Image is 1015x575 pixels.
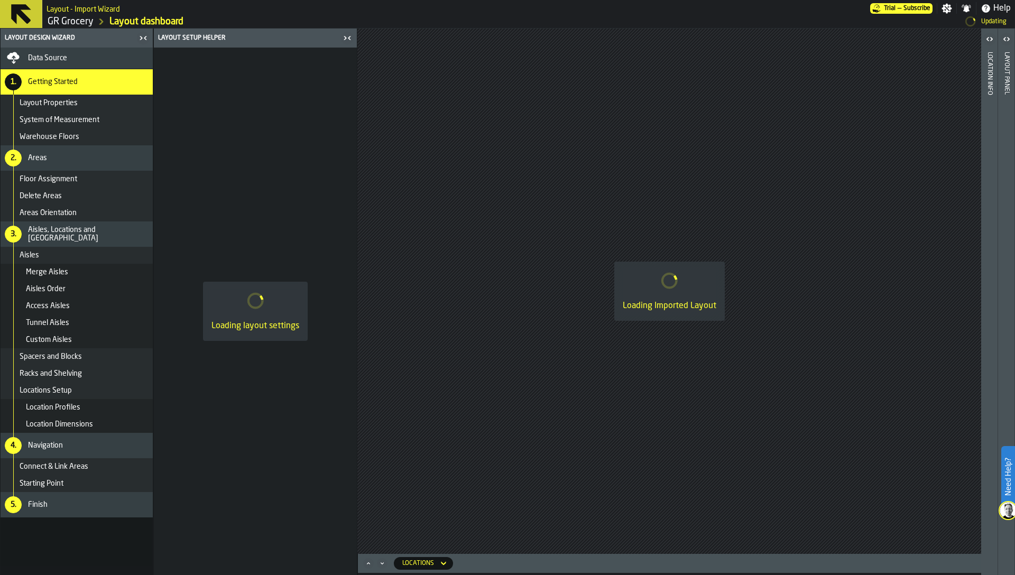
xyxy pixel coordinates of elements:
li: menu Custom Aisles [1,331,153,348]
span: Merge Aisles [26,268,68,276]
div: 1. [5,73,22,90]
li: menu Spacers and Blocks [1,348,153,365]
div: 2. [5,150,22,166]
div: Layout Design Wizard [3,34,136,42]
header: Layout Design Wizard [1,29,153,48]
li: menu Aisles [1,247,153,264]
span: Spacers and Blocks [20,353,82,361]
header: Layout panel [998,29,1014,575]
li: menu Getting Started [1,69,153,95]
span: Areas [28,154,47,162]
header: Location Info [981,29,998,575]
div: Layout panel [1003,50,1010,572]
li: menu Delete Areas [1,188,153,205]
label: button-toggle-Open [982,31,997,50]
li: menu Areas [1,145,153,171]
span: Help [993,2,1011,15]
span: Warehouse Floors [20,133,79,141]
nav: Breadcrumb [47,15,505,28]
header: Layout Setup Helper [154,29,357,48]
li: menu Location Dimensions [1,416,153,433]
li: menu Merge Aisles [1,264,153,281]
div: Updating [981,18,1007,25]
li: menu Aisles Order [1,281,153,298]
li: menu Layout Properties [1,95,153,112]
div: Loading Imported Layout [623,300,716,312]
button: Minimize [376,558,389,569]
span: Finish [28,500,48,509]
span: Areas Orientation [20,209,77,217]
h2: Sub Title [47,3,120,14]
span: Access Aisles [26,302,70,310]
span: Tunnel Aisles [26,319,69,327]
span: — [898,5,901,12]
label: button-toggle-Settings [937,3,956,14]
span: Location Profiles [26,403,80,412]
span: Locations Setup [20,386,72,395]
span: Starting Point [20,479,63,488]
li: menu Aisles, Locations and Bays [1,221,153,247]
label: button-toggle-Help [976,2,1015,15]
a: link-to-/wh/i/e451d98b-95f6-4604-91ff-c80219f9c36d/pricing/ [870,3,933,14]
li: menu Locations Setup [1,382,153,399]
li: menu Connect & Link Areas [1,458,153,475]
label: button-toggle-Open [999,31,1014,50]
span: Location Dimensions [26,420,93,429]
label: button-toggle-Close me [136,32,151,44]
div: Loading layout settings [211,320,299,332]
li: menu Access Aisles [1,298,153,314]
span: Data Source [28,54,67,62]
li: menu Finish [1,492,153,517]
div: 3. [5,226,22,243]
span: Aisles, Locations and [GEOGRAPHIC_DATA] [28,226,149,243]
span: Aisles [20,251,39,259]
a: link-to-/wh/i/e451d98b-95f6-4604-91ff-c80219f9c36d [48,16,94,27]
li: menu System of Measurement [1,112,153,128]
li: menu Data Source [1,48,153,69]
div: 5. [5,496,22,513]
li: menu Navigation [1,433,153,458]
span: Subscribe [903,5,930,12]
div: 4. [5,437,22,454]
span: Floor Assignment [20,175,77,183]
span: Custom Aisles [26,336,72,344]
span: System of Measurement [20,116,99,124]
label: button-toggle-Close me [340,32,355,44]
label: Need Help? [1002,447,1014,506]
button: Maximize [362,558,375,569]
span: Trial [884,5,896,12]
span: Aisles Order [26,285,66,293]
li: menu Areas Orientation [1,205,153,221]
li: menu Starting Point [1,475,153,492]
div: Menu Subscription [870,3,933,14]
li: menu Floor Assignment [1,171,153,188]
div: DropdownMenuValue-locations [402,560,434,567]
span: Racks and Shelving [20,369,82,378]
div: DropdownMenuValue-locations [394,557,453,570]
a: link-to-/wh/i/e451d98b-95f6-4604-91ff-c80219f9c36d/designer [109,16,183,27]
span: Layout Properties [20,99,78,107]
li: menu Tunnel Aisles [1,314,153,331]
span: Delete Areas [20,192,62,200]
span: Navigation [28,441,63,450]
div: Layout Setup Helper [156,34,340,42]
li: menu Location Profiles [1,399,153,416]
div: Location Info [986,50,993,572]
label: button-toggle-Notifications [957,3,976,14]
span: Getting Started [28,78,78,86]
li: menu Racks and Shelving [1,365,153,382]
li: menu Warehouse Floors [1,128,153,145]
span: Connect & Link Areas [20,462,88,471]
